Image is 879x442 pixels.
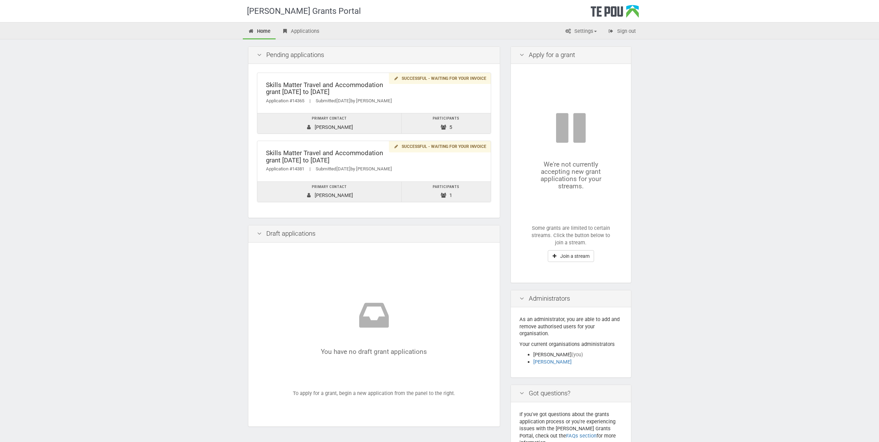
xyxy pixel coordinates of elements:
[519,341,622,348] p: Your current organisations administrators
[266,82,482,96] div: Skills Matter Travel and Accommodation grant [DATE] to [DATE]
[257,181,402,202] td: [PERSON_NAME]
[533,351,622,358] li: [PERSON_NAME]
[266,97,482,105] div: Application #14365 Submitted by [PERSON_NAME]
[405,115,487,122] div: Participants
[402,181,491,202] td: 1
[336,98,351,103] span: [DATE]
[389,73,490,84] div: Successful - waiting for your invoice
[257,113,402,134] td: [PERSON_NAME]
[405,184,487,191] div: Participants
[533,359,572,365] a: [PERSON_NAME]
[261,184,398,191] div: Primary contact
[511,385,631,402] div: Got questions?
[511,290,631,308] div: Administrators
[278,298,470,355] div: You have no draft grant applications
[402,113,491,134] td: 5
[266,166,482,173] div: Application #14381 Submitted by [PERSON_NAME]
[519,316,622,337] p: As an administrator, you are able to add and remove authorised users for your organisation.
[560,24,602,39] a: Settings
[511,47,631,64] div: Apply for a grant
[248,225,500,243] div: Draft applications
[532,111,610,190] div: We're not currently accepting new grant applications for your streams.
[243,24,276,39] a: Home
[257,251,491,418] div: To apply for a grant, begin a new application from the panel to the right.
[304,166,316,171] span: |
[548,250,594,262] button: Join a stream
[266,150,482,164] div: Skills Matter Travel and Accommodation grant [DATE] to [DATE]
[261,115,398,122] div: Primary contact
[591,5,639,22] div: Te Pou Logo
[304,98,316,103] span: |
[389,141,490,152] div: Successful - waiting for your invoice
[532,225,610,247] p: Some grants are limited to certain streams. Click the button below to join a stream.
[603,24,641,39] a: Sign out
[248,47,500,64] div: Pending applications
[572,351,583,358] span: (you)
[566,433,596,439] a: FAQs section
[276,24,325,39] a: Applications
[336,166,351,171] span: [DATE]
